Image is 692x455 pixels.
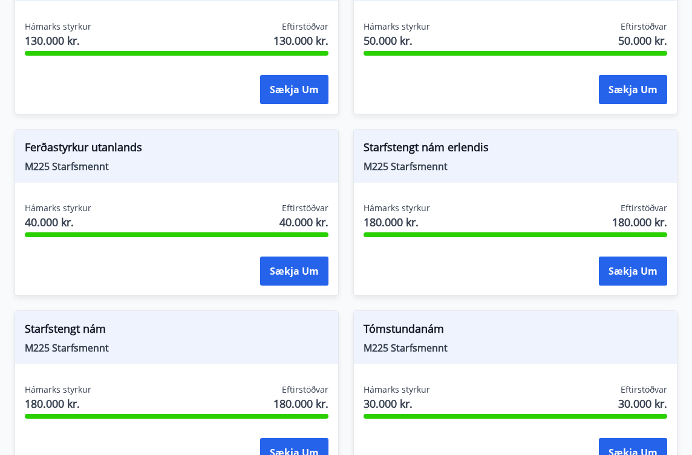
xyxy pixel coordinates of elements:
[364,202,430,214] span: Hámarks styrkur
[25,396,91,411] span: 180.000 kr.
[364,139,667,160] span: Starfstengt nám erlendis
[621,21,667,33] span: Eftirstöðvar
[364,396,430,411] span: 30.000 kr.
[621,384,667,396] span: Eftirstöðvar
[282,384,328,396] span: Eftirstöðvar
[364,341,667,355] span: M225 Starfsmennt
[618,33,667,48] span: 50.000 kr.
[25,160,328,173] span: M225 Starfsmennt
[599,75,667,104] button: Sækja um
[25,341,328,355] span: M225 Starfsmennt
[599,257,667,286] button: Sækja um
[364,384,430,396] span: Hámarks styrkur
[25,321,328,341] span: Starfstengt nám
[618,396,667,411] span: 30.000 kr.
[612,214,667,230] span: 180.000 kr.
[364,33,430,48] span: 50.000 kr.
[279,214,328,230] span: 40.000 kr.
[260,257,328,286] button: Sækja um
[273,33,328,48] span: 130.000 kr.
[273,396,328,411] span: 180.000 kr.
[25,202,91,214] span: Hámarks styrkur
[25,33,91,48] span: 130.000 kr.
[364,160,667,173] span: M225 Starfsmennt
[364,214,430,230] span: 180.000 kr.
[25,139,328,160] span: Ferðastyrkur utanlands
[364,21,430,33] span: Hámarks styrkur
[25,384,91,396] span: Hámarks styrkur
[25,21,91,33] span: Hámarks styrkur
[282,202,328,214] span: Eftirstöðvar
[282,21,328,33] span: Eftirstöðvar
[25,214,91,230] span: 40.000 kr.
[364,321,667,341] span: Tómstundanám
[621,202,667,214] span: Eftirstöðvar
[260,75,328,104] button: Sækja um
